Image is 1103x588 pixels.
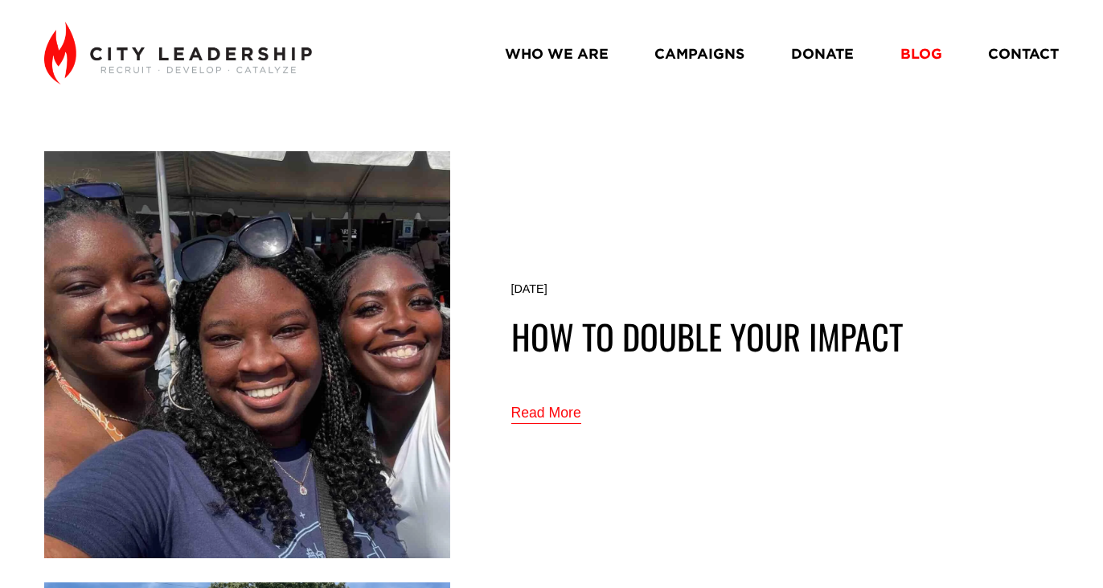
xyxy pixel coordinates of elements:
a: WHO WE ARE [505,39,609,68]
a: How to double your impact [511,310,903,361]
a: BLOG [900,39,942,68]
a: CAMPAIGNS [654,39,744,68]
a: CONTACT [988,39,1059,68]
time: [DATE] [511,282,547,296]
img: City Leadership - Recruit. Develop. Catalyze. [44,22,312,84]
img: How to double your impact [44,151,450,558]
a: DONATE [791,39,854,68]
a: Read More [511,401,581,427]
